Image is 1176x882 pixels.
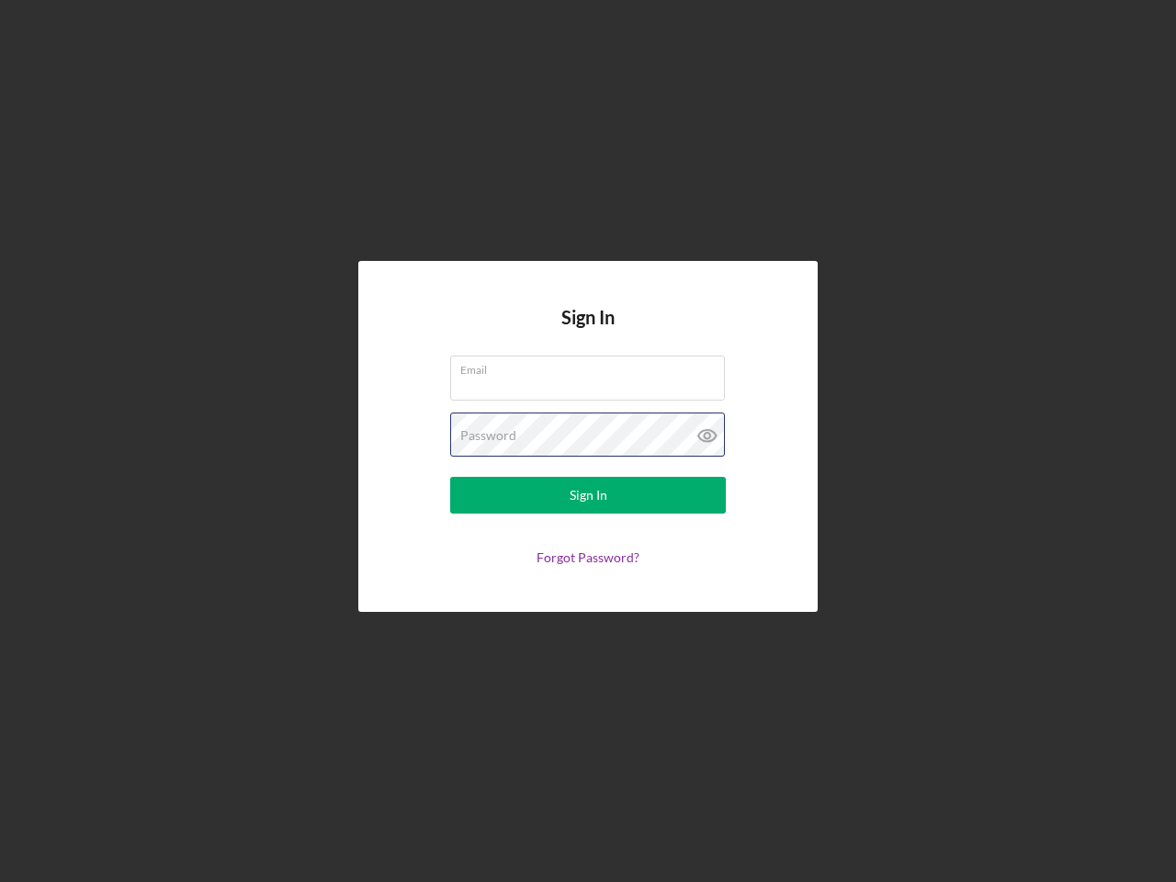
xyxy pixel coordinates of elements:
[460,428,516,443] label: Password
[537,549,639,565] a: Forgot Password?
[460,356,725,377] label: Email
[570,477,607,514] div: Sign In
[561,307,615,356] h4: Sign In
[450,477,726,514] button: Sign In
